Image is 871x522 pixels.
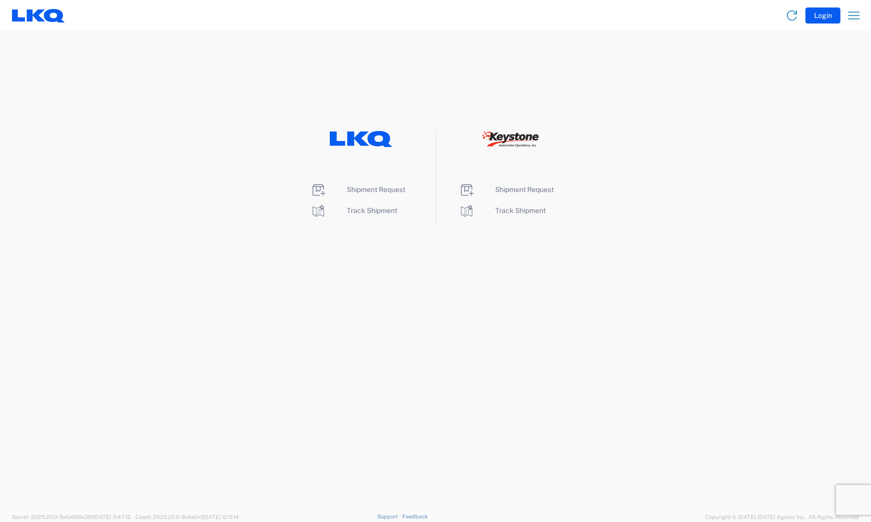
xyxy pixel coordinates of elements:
[203,514,239,520] span: [DATE] 12:11:14
[496,185,554,193] span: Shipment Request
[93,514,131,520] span: [DATE] 11:47:12
[459,206,546,214] a: Track Shipment
[310,206,398,214] a: Track Shipment
[347,185,406,193] span: Shipment Request
[459,185,554,193] a: Shipment Request
[135,514,239,520] span: Client: 2025.20.0-8c6e0cf
[12,514,131,520] span: Server: 2025.20.0-5efa686e39f
[496,206,546,214] span: Track Shipment
[347,206,398,214] span: Track Shipment
[806,7,841,23] button: Login
[377,513,402,519] a: Support
[705,512,859,521] span: Copyright © [DATE]-[DATE] Agistix Inc., All Rights Reserved
[310,185,406,193] a: Shipment Request
[402,513,428,519] a: Feedback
